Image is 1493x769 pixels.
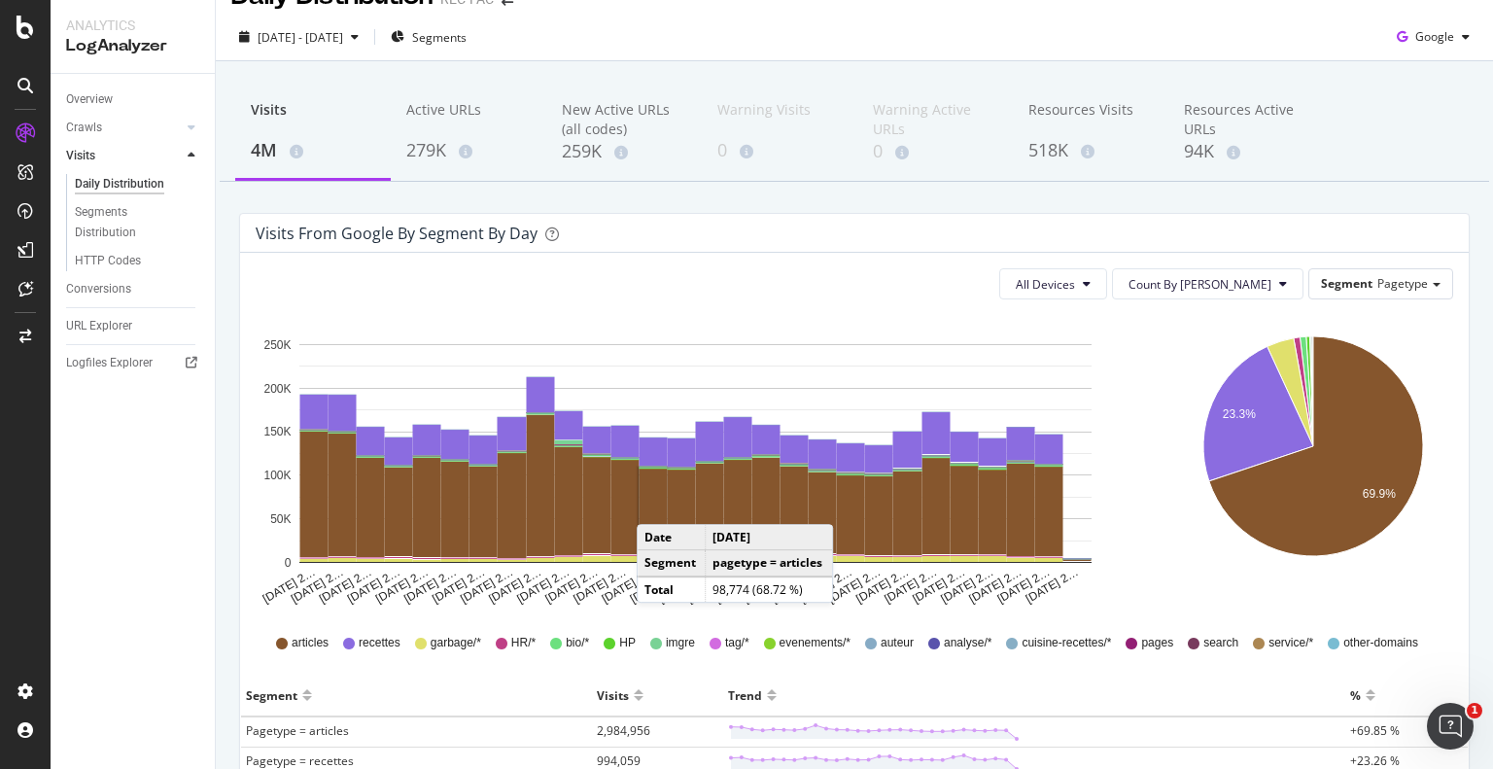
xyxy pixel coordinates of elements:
[251,138,375,163] div: 4M
[666,635,695,651] span: imgre
[562,139,686,164] div: 259K
[1176,315,1450,607] svg: A chart.
[66,35,199,57] div: LogAnalyzer
[1350,752,1400,769] span: +23.26 %
[1184,139,1308,164] div: 94K
[562,100,686,139] div: New Active URLs (all codes)
[717,100,842,137] div: Warning Visits
[1350,722,1400,739] span: +69.85 %
[873,139,997,164] div: 0
[66,316,132,336] div: URL Explorer
[258,29,343,46] span: [DATE] - [DATE]
[1467,703,1482,718] span: 1
[66,118,182,138] a: Crawls
[1016,276,1075,293] span: All Devices
[597,722,650,739] span: 2,984,956
[75,202,183,243] div: Segments Distribution
[246,722,349,739] span: Pagetype = articles
[285,556,292,570] text: 0
[638,525,705,550] td: Date
[270,512,291,526] text: 50K
[66,353,153,373] div: Logfiles Explorer
[1028,138,1153,163] div: 518K
[66,353,201,373] a: Logfiles Explorer
[944,635,991,651] span: analyse/*
[66,279,201,299] a: Conversions
[359,635,400,651] span: recettes
[1415,28,1454,45] span: Google
[66,146,95,166] div: Visits
[597,752,641,769] span: 994,059
[1022,635,1111,651] span: cuisine-recettes/*
[1377,275,1428,292] span: Pagetype
[1321,275,1372,292] span: Segment
[246,680,297,711] div: Segment
[1222,408,1255,422] text: 23.3%
[75,202,201,243] a: Segments Distribution
[873,100,997,139] div: Warning Active URLs
[251,100,375,137] div: Visits
[75,174,164,194] div: Daily Distribution
[246,752,354,769] span: Pagetype = recettes
[256,315,1135,607] svg: A chart.
[1184,100,1308,139] div: Resources Active URLs
[383,21,474,52] button: Segments
[75,251,201,271] a: HTTP Codes
[75,174,201,194] a: Daily Distribution
[263,382,291,396] text: 200K
[1427,703,1474,750] iframe: Intercom live chat
[1268,635,1313,651] span: service/*
[263,338,291,352] text: 250K
[66,118,102,138] div: Crawls
[725,635,749,651] span: tag/*
[412,29,467,46] span: Segments
[705,550,832,577] td: pagetype = articles
[638,577,705,602] td: Total
[597,680,629,711] div: Visits
[638,550,705,577] td: Segment
[231,21,366,52] button: [DATE] - [DATE]
[1350,680,1361,711] div: %
[263,426,291,439] text: 150K
[66,89,201,110] a: Overview
[705,525,832,550] td: [DATE]
[881,635,914,651] span: auteur
[1362,487,1395,501] text: 69.9%
[999,268,1107,299] button: All Devices
[1112,268,1303,299] button: Count By [PERSON_NAME]
[66,316,201,336] a: URL Explorer
[705,577,832,602] td: 98,774 (68.72 %)
[66,16,199,35] div: Analytics
[1028,100,1153,137] div: Resources Visits
[256,224,538,243] div: Visits from google by Segment by Day
[717,138,842,163] div: 0
[66,279,131,299] div: Conversions
[1343,635,1418,651] span: other-domains
[1141,635,1173,651] span: pages
[406,138,531,163] div: 279K
[1203,635,1238,651] span: search
[406,100,531,137] div: Active URLs
[566,635,589,651] span: bio/*
[66,89,113,110] div: Overview
[728,680,762,711] div: Trend
[66,146,182,166] a: Visits
[75,251,141,271] div: HTTP Codes
[1389,21,1477,52] button: Google
[292,635,329,651] span: articles
[431,635,481,651] span: garbage/*
[619,635,636,651] span: HP
[780,635,851,651] span: evenements/*
[1128,276,1271,293] span: Count By Day
[263,469,291,482] text: 100K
